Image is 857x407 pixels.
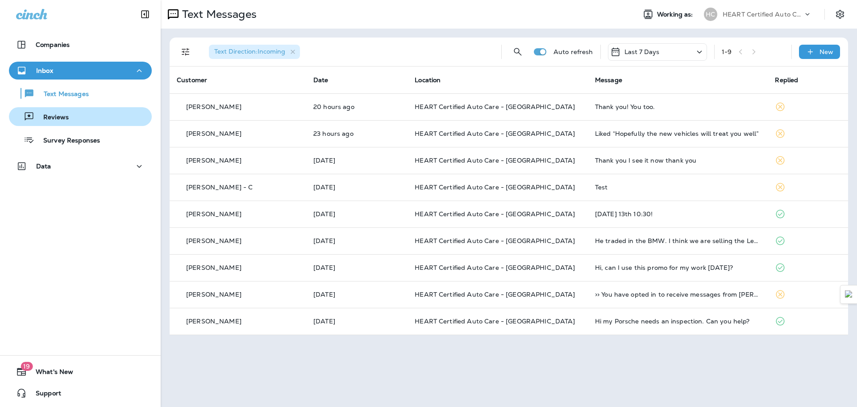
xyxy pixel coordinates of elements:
div: Test [595,184,761,191]
p: New [820,48,833,55]
span: Customer [177,76,207,84]
p: Text Messages [35,90,89,99]
p: Companies [36,41,70,48]
p: Oct 8, 2025 10:57 AM [313,130,400,137]
p: [PERSON_NAME] [186,264,241,271]
p: Inbox [36,67,53,74]
span: HEART Certified Auto Care - [GEOGRAPHIC_DATA] [415,183,575,191]
div: HC [704,8,717,21]
p: Survey Responses [34,137,100,145]
p: Oct 4, 2025 01:46 PM [313,318,400,325]
p: [PERSON_NAME] [186,103,241,110]
span: HEART Certified Auto Care - [GEOGRAPHIC_DATA] [415,103,575,111]
span: HEART Certified Auto Care - [GEOGRAPHIC_DATA] [415,210,575,218]
button: Support [9,384,152,402]
p: Oct 7, 2025 11:12 AM [313,291,400,298]
p: [PERSON_NAME] - C [186,184,253,191]
div: He traded in the BMW. I think we are selling the Lexus. [595,237,761,244]
button: Collapse Sidebar [133,5,158,23]
p: [PERSON_NAME] [186,130,241,137]
p: [PERSON_NAME] [186,237,241,244]
span: Text Direction : Incoming [214,47,285,55]
div: Thank you I see it now thank you [595,157,761,164]
p: Oct 7, 2025 01:07 PM [313,210,400,218]
button: Reviews [9,107,152,126]
div: Monday 13th 10:30! [595,210,761,218]
p: [PERSON_NAME] [186,291,241,298]
p: Reviews [34,113,69,122]
div: Hi, can I use this promo for my work today? [595,264,761,271]
button: Text Messages [9,84,152,103]
p: Last 7 Days [624,48,660,55]
div: >> You have opted in to receive messages from Oppenheimer & Co. Inc. Msg frequency varies. Msg & ... [595,291,761,298]
div: Thank you! You too. [595,103,761,110]
span: Working as: [657,11,695,18]
p: [PERSON_NAME] [186,157,241,164]
button: Filters [177,43,195,61]
span: HEART Certified Auto Care - [GEOGRAPHIC_DATA] [415,290,575,298]
button: Settings [832,6,848,22]
div: Hi my Porsche needs an inspection. Can you help? [595,318,761,325]
p: Auto refresh [553,48,593,55]
p: [PERSON_NAME] [186,210,241,218]
button: 19What's New [9,363,152,381]
span: HEART Certified Auto Care - [GEOGRAPHIC_DATA] [415,130,575,138]
div: 1 - 9 [722,48,732,55]
span: Support [27,390,61,400]
p: Oct 8, 2025 02:17 PM [313,103,400,110]
span: Message [595,76,622,84]
p: HEART Certified Auto Care [723,11,803,18]
button: Inbox [9,62,152,80]
span: HEART Certified Auto Care - [GEOGRAPHIC_DATA] [415,156,575,164]
span: Date [313,76,329,84]
span: HEART Certified Auto Care - [GEOGRAPHIC_DATA] [415,317,575,325]
button: Companies [9,36,152,54]
span: HEART Certified Auto Care - [GEOGRAPHIC_DATA] [415,237,575,245]
span: HEART Certified Auto Care - [GEOGRAPHIC_DATA] [415,264,575,272]
span: 19 [21,362,33,371]
p: [PERSON_NAME] [186,318,241,325]
p: Oct 8, 2025 08:16 AM [313,184,400,191]
button: Search Messages [509,43,527,61]
div: Liked “Hopefully the new vehicles will treat you well” [595,130,761,137]
p: Data [36,163,51,170]
p: Oct 7, 2025 11:24 AM [313,264,400,271]
span: What's New [27,368,73,379]
button: Survey Responses [9,130,152,149]
button: Data [9,157,152,175]
p: Oct 7, 2025 12:08 PM [313,237,400,244]
p: Text Messages [179,8,257,21]
p: Oct 8, 2025 09:13 AM [313,157,400,164]
span: Replied [775,76,798,84]
img: Detect Auto [845,290,853,298]
span: Location [415,76,441,84]
div: Text Direction:Incoming [209,45,300,59]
